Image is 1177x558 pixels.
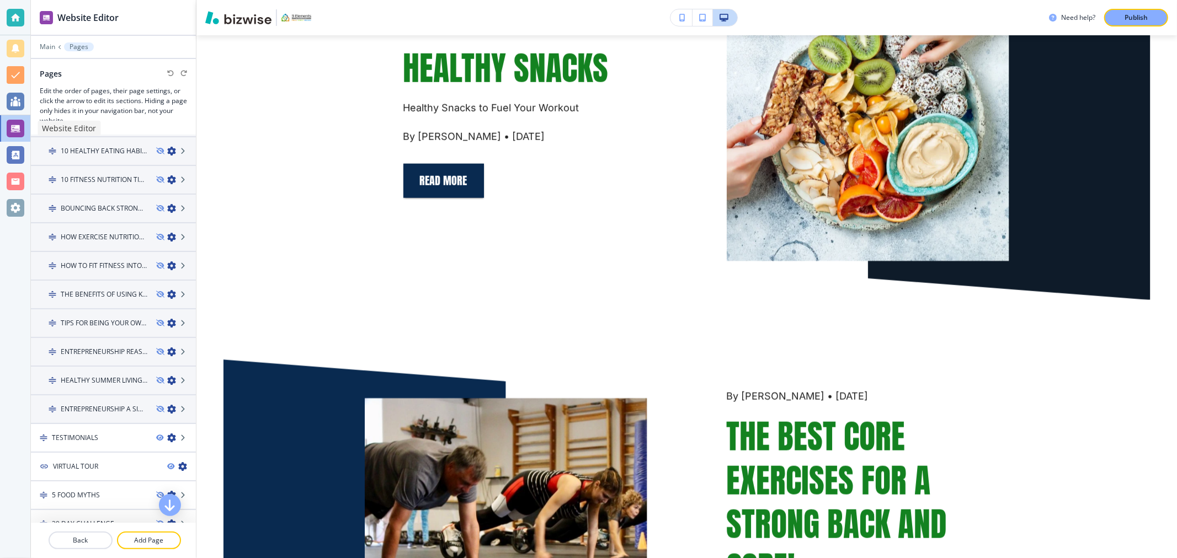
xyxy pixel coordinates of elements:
h4: THE BENEFITS OF USING KETTLEBELLS [61,289,147,299]
img: Your Logo [281,14,311,22]
button: Publish [1104,9,1168,26]
div: DragENTREPRENEURSHIP A SIMPLE GUIDE TO STARTING A NEW BUSINESS [31,395,196,424]
p: By [PERSON_NAME] • [DATE] [727,389,1009,404]
h4: BOUNCING BACK STRONG THE POWER OF GROUP FITNESS CLASSES AFTER A SETBACK [61,203,147,213]
div: Drag10 HEALTHY EATING HABITS TO FUEL YOUR FITNESS GOALS [31,137,196,166]
img: Drag [49,205,56,212]
img: Drag [49,262,56,270]
img: Drag [49,348,56,356]
div: DragBOUNCING BACK STRONG THE POWER OF GROUP FITNESS CLASSES AFTER A SETBACK [31,195,196,223]
h3: Edit the order of pages, their page settings, or click the arrow to edit its sections. Hiding a p... [40,86,187,126]
h4: 30 DAY CHALLENGE [52,519,114,529]
h2: Website Editor [57,11,119,24]
div: DragBLOGCollapseDragHEALTHY SNACKSDragTHE BEST CORE EXERCISES FOR A STRONG BACK AND COREDragMY PO... [31,23,196,424]
h4: ENTREPRENEURSHIP A SIMPLE GUIDE TO STARTING A NEW BUSINESS [61,404,147,414]
p: Add Page [118,535,180,545]
span: HEALTHY SNACKS [403,43,609,93]
div: VIRTUAL TOUR [31,453,196,481]
div: Drag30 DAY CHALLENGE [31,510,196,539]
img: Drag [49,319,56,327]
img: Drag [49,377,56,384]
img: Drag [40,520,47,528]
button: Main [40,43,55,51]
img: Drag [49,291,56,298]
h2: Pages [40,68,62,79]
h4: ENTREPRENEURSHIP REASONS TO START A FITNESS BUSINESS IN YOUR SPARE TIME [61,347,147,357]
button: Read More [403,164,484,198]
div: DragTHE BENEFITS OF USING KETTLEBELLS [31,281,196,309]
img: Bizwise Logo [205,11,271,24]
img: editor icon [40,11,53,24]
img: Drag [49,233,56,241]
h4: HOW TO FIT FITNESS INTO A BUSY SCHEDULE [61,261,147,271]
div: DragENTREPRENEURSHIP REASONS TO START A FITNESS BUSINESS IN YOUR SPARE TIME [31,338,196,367]
h4: HOW EXERCISE NUTRITION AND SOCIALIZATION CAN HELP PREVENT ALZHEIMER S [61,232,147,242]
div: DragTIPS FOR BEING YOUR OWN BOSS [31,309,196,338]
h4: 10 FITNESS NUTRITION TIPS FOR BEGINNERS TO KICKSTART YOUR HEALTH JOURNEY [61,175,147,185]
h4: 10 HEALTHY EATING HABITS TO FUEL YOUR FITNESS GOALS [61,146,147,156]
div: DragHOW EXERCISE NUTRITION AND SOCIALIZATION CAN HELP PREVENT ALZHEIMER S [31,223,196,252]
h4: 5 FOOD MYTHS [52,490,100,500]
h4: TESTIMONIALS [52,433,98,443]
div: DragHEALTHY SUMMER LIVING GETTING ACTIVE LOVING LIFE MOVING MORE [31,367,196,395]
h3: Need help? [1061,13,1095,23]
h4: HEALTHY SUMMER LIVING GETTING ACTIVE LOVING LIFE MOVING MORE [61,375,147,385]
p: Back [50,535,111,545]
div: DragTESTIMONIALS [31,424,196,453]
p: Healthy Snacks to Fuel Your Workout By [PERSON_NAME] • [DATE] [403,101,609,144]
button: Add Page [117,532,181,549]
p: Pages [70,43,88,51]
p: Website Editor [42,123,96,134]
img: Drag [40,491,47,499]
button: Back [49,532,113,549]
img: Drag [49,405,56,413]
p: Publish [1125,13,1148,23]
div: Drag10 FITNESS NUTRITION TIPS FOR BEGINNERS TO KICKSTART YOUR HEALTH JOURNEY [31,166,196,195]
div: Drag5 FOOD MYTHS [31,481,196,510]
div: DragHOW TO FIT FITNESS INTO A BUSY SCHEDULE [31,252,196,281]
img: Drag [49,147,56,155]
img: Drag [49,176,56,184]
button: Pages [64,42,94,51]
img: Drag [40,434,47,442]
h4: TIPS FOR BEING YOUR OWN BOSS [61,318,147,328]
h4: VIRTUAL TOUR [53,462,98,471]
